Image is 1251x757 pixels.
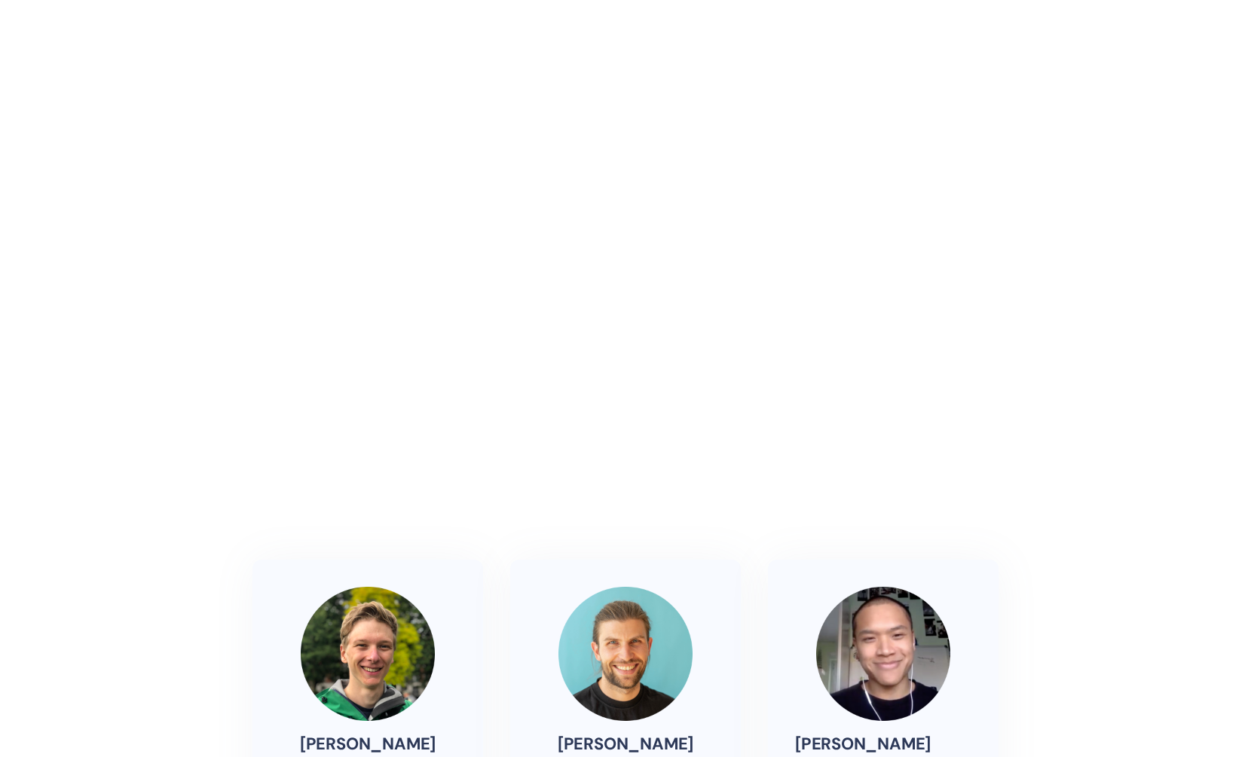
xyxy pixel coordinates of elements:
[816,587,950,721] img: profile image
[300,733,436,756] p: [PERSON_NAME]
[558,733,693,756] p: [PERSON_NAME]
[301,587,435,721] img: profile image
[558,587,693,721] img: profile image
